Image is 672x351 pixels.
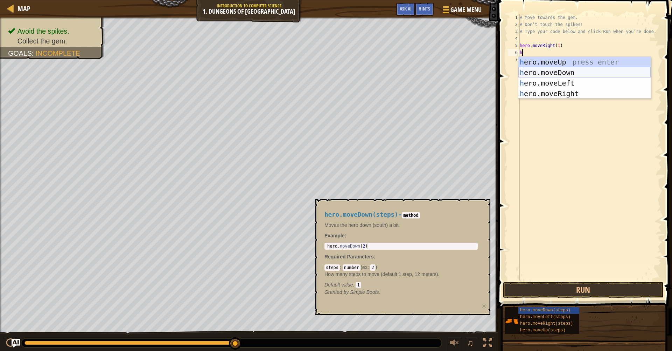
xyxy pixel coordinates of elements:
[8,26,97,36] li: Avoid the spikes.
[508,14,520,21] div: 1
[17,27,69,35] span: Avoid the spikes.
[36,49,80,57] span: Incomplete
[17,4,30,13] span: Map
[324,289,350,295] span: Granted by
[8,36,97,46] li: Collect the gem.
[505,315,518,328] img: portrait.png
[324,264,478,288] div: ( )
[482,302,486,310] button: ×
[508,21,520,28] div: 2
[508,42,520,49] div: 5
[448,337,462,351] button: Adjust volume
[17,37,67,45] span: Collect the gem.
[12,339,20,347] button: Ask AI
[324,264,340,271] code: steps
[467,338,474,348] span: ♫
[324,211,398,218] span: hero.moveDown(steps)
[508,49,520,56] div: 6
[520,321,573,326] span: hero.moveRight(steps)
[437,3,486,19] button: Game Menu
[343,264,360,271] code: number
[419,5,430,12] span: Hints
[402,212,420,218] code: method
[356,282,361,288] code: 1
[324,222,478,229] p: Moves the hero down (south) a bit.
[370,264,375,271] code: 2
[32,49,36,57] span: :
[324,282,353,288] span: Default value
[362,264,367,270] span: ex
[324,289,380,295] em: Simple Boots.
[450,5,482,14] span: Game Menu
[396,3,415,16] button: Ask AI
[3,337,17,351] button: ⌘ + P: Play
[503,282,664,298] button: Run
[465,337,477,351] button: ♫
[324,271,478,278] p: How many steps to move (default 1 step, 12 meters).
[324,254,374,259] span: Required Parameters
[481,337,495,351] button: Toggle fullscreen
[324,233,346,238] strong: :
[367,264,370,270] span: :
[508,28,520,35] div: 3
[8,49,32,57] span: Goals
[353,282,356,288] span: :
[14,4,30,13] a: Map
[508,56,520,63] div: 7
[520,315,570,319] span: hero.moveLeft(steps)
[508,35,520,42] div: 4
[340,264,343,270] span: :
[520,308,570,313] span: hero.moveDown(steps)
[374,254,376,259] span: :
[400,5,412,12] span: Ask AI
[324,233,345,238] span: Example
[324,211,478,218] h4: -
[520,328,566,333] span: hero.moveUp(steps)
